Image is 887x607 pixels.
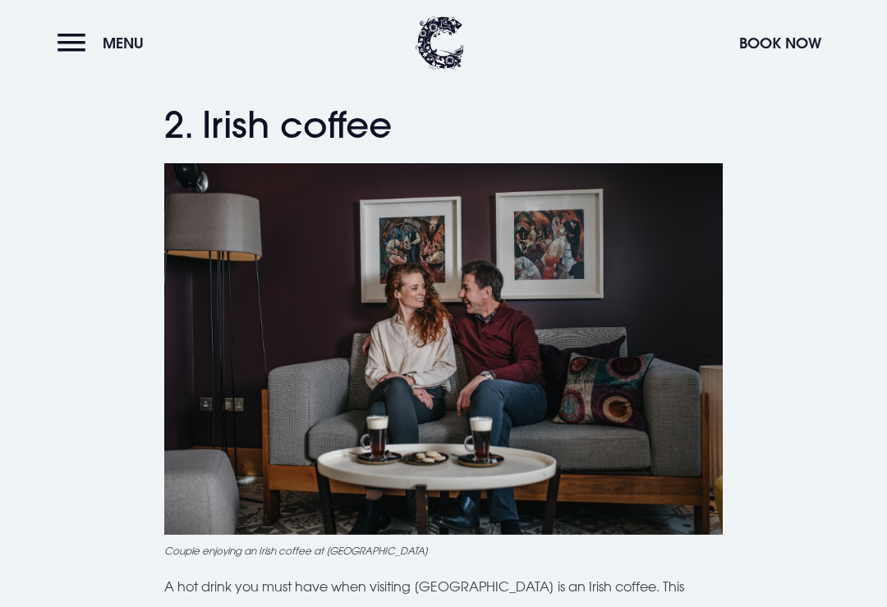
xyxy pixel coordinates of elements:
img: Traditional Irish Coffee local drink in Northern Ireland [164,163,723,535]
button: Book Now [731,25,830,61]
h2: 2. Irish coffee [164,103,723,147]
img: Clandeboye Lodge [416,16,465,70]
figcaption: Couple enjoying an Irish coffee at [GEOGRAPHIC_DATA] [164,543,723,558]
button: Menu [57,25,152,61]
span: Menu [103,34,144,52]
